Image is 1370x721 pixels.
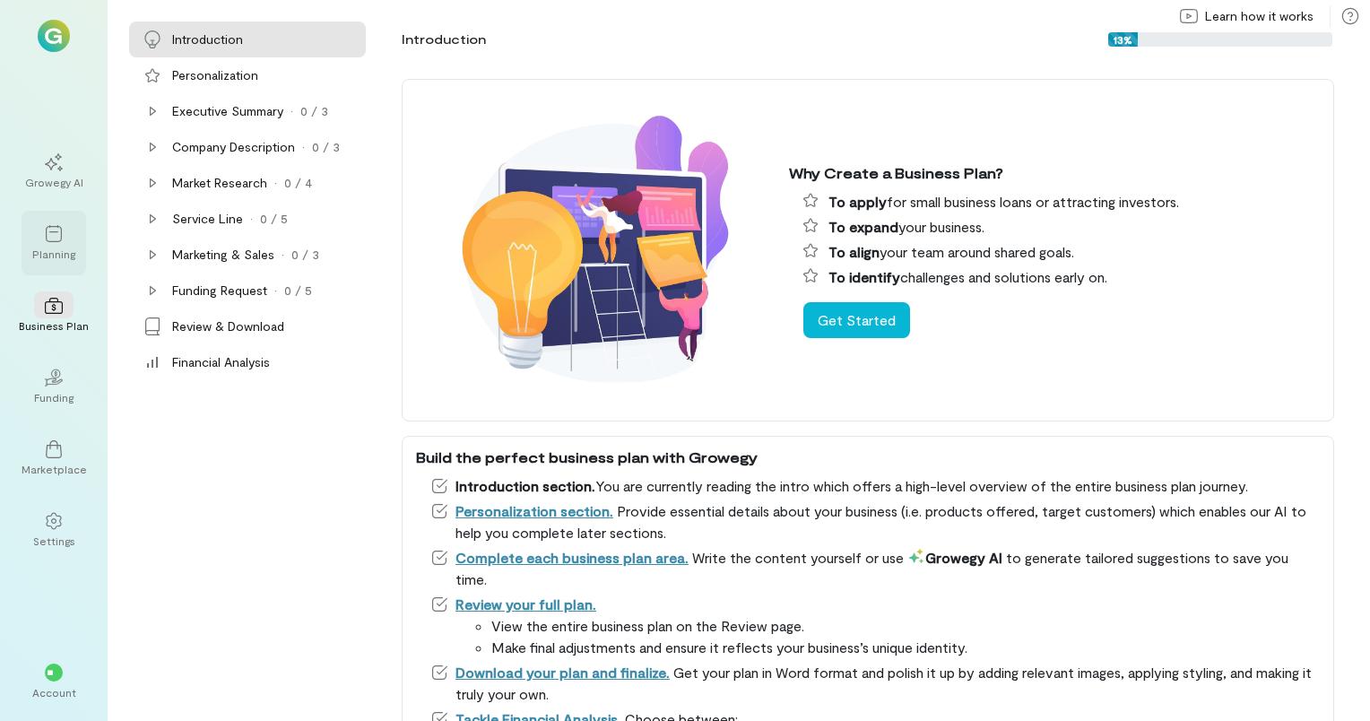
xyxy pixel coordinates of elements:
div: · [274,282,277,300]
div: 0 / 5 [260,210,288,228]
div: Service Line [172,210,243,228]
span: Learn how it works [1205,7,1314,25]
span: To align [828,243,880,260]
div: Account [32,685,76,699]
a: Funding [22,354,86,419]
a: Planning [22,211,86,275]
li: View the entire business plan on the Review page. [491,615,1320,637]
div: Build the perfect business plan with Growegy [416,447,1320,468]
div: Introduction [402,30,486,48]
li: You are currently reading the intro which offers a high-level overview of the entire business pla... [430,475,1320,497]
li: for small business loans or attracting investors. [803,191,1320,213]
div: 0 / 3 [312,138,340,156]
li: Get your plan in Word format and polish it up by adding relevant images, applying styling, and ma... [430,662,1320,705]
div: · [250,210,253,228]
a: Complete each business plan area. [455,549,689,566]
img: Why create a business plan [416,90,775,411]
div: Personalization [172,66,258,84]
div: Settings [33,534,75,548]
div: 0 / 3 [300,102,328,120]
li: Make final adjustments and ensure it reflects your business’s unique identity. [491,637,1320,658]
div: Funding [34,390,74,404]
div: Financial Analysis [172,353,270,371]
div: Marketplace [22,462,87,476]
li: Write the content yourself or use to generate tailored suggestions to save you time. [430,547,1320,590]
div: · [290,102,293,120]
div: 0 / 5 [284,282,312,300]
div: Executive Summary [172,102,283,120]
div: Introduction [172,30,243,48]
a: Business Plan [22,282,86,347]
div: · [274,174,277,192]
div: Planning [32,247,75,261]
div: Market Research [172,174,267,192]
li: Provide essential details about your business (i.e. products offered, target customers) which ena... [430,500,1320,543]
div: Company Description [172,138,295,156]
span: To identify [828,268,900,285]
li: challenges and solutions early on. [803,266,1320,288]
a: Settings [22,498,86,562]
div: Funding Request [172,282,267,300]
div: Review & Download [172,317,284,335]
div: · [302,138,305,156]
div: Business Plan [19,318,89,333]
a: Marketplace [22,426,86,491]
span: Growegy AI [907,549,1002,566]
a: Download your plan and finalize. [455,664,670,681]
div: Growegy AI [25,175,83,189]
li: your team around shared goals. [803,241,1320,263]
li: your business. [803,216,1320,238]
div: Marketing & Sales [172,246,274,264]
a: Review your full plan. [455,595,596,612]
span: To apply [828,193,887,210]
div: 0 / 3 [291,246,319,264]
a: Personalization section. [455,502,613,519]
div: Why Create a Business Plan? [789,162,1320,184]
div: 0 / 4 [284,174,312,192]
span: To expand [828,218,898,235]
a: Growegy AI [22,139,86,204]
button: Get Started [803,302,910,338]
div: · [282,246,284,264]
span: Introduction section. [455,477,595,494]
